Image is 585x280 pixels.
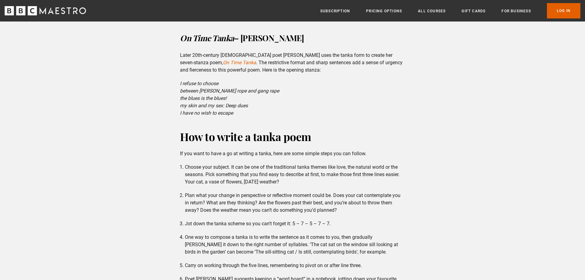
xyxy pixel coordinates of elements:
[180,31,405,45] h3: – [PERSON_NAME]
[180,103,248,108] em: my skin and my sex: Deep dues
[223,60,256,65] a: On Time Tanka
[185,192,405,214] li: Plan what your change in perspective or reflective moment could be. Does your cat contemplate you...
[185,234,405,256] li: One way to compose a tanka is to write the sentence as it comes to you, then gradually [PERSON_NA...
[185,262,405,269] li: Carry on working through the five lines, remembering to pivot on or after line three.
[185,220,405,227] li: Jot down the tanka scheme so you can’t forget it: 5 – 7 – 5 – 7 – 7.
[366,8,402,14] a: Pricing Options
[180,81,218,86] em: I refuse to choose
[462,8,486,14] a: Gift Cards
[501,8,531,14] a: For business
[180,129,405,144] h2: How to write a tanka poem
[547,3,580,18] a: Log In
[320,8,350,14] a: Subscription
[418,8,446,14] a: All Courses
[5,6,86,15] svg: BBC Maestro
[180,95,227,101] em: the blues is the blues!
[320,3,580,18] nav: Primary
[180,52,405,74] p: Later 20th-century [DEMOGRAPHIC_DATA] poet [PERSON_NAME] uses the tanka form to create her seven-...
[180,150,405,157] p: If you want to have a go at writing a tanka, here are some simple steps you can follow.
[180,88,279,94] em: between [PERSON_NAME] rope and gang rape
[185,164,405,186] li: Choose your subject. It can be one of the traditional tanka themes like love, the natural world o...
[180,110,233,116] em: I have no wish to escape
[180,33,234,43] em: On Time Tanka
